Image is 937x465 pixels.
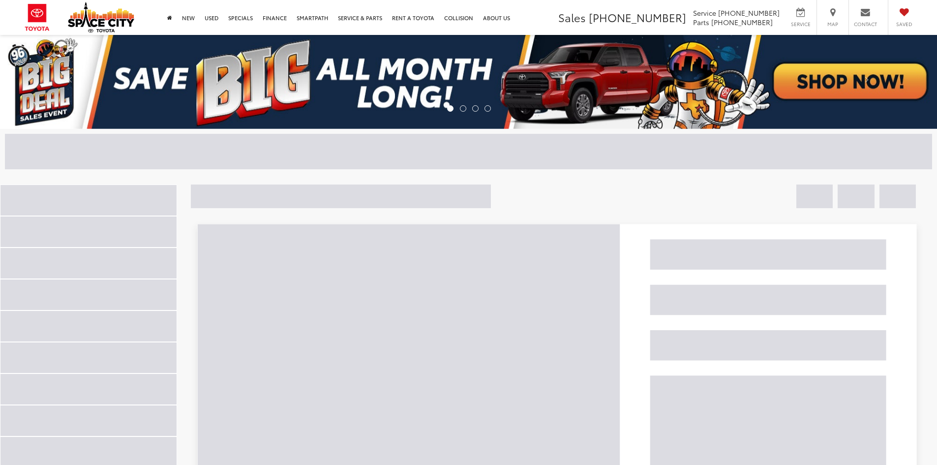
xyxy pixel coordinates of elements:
span: Map [822,21,844,28]
span: [PHONE_NUMBER] [718,8,780,18]
span: [PHONE_NUMBER] [711,17,773,27]
span: [PHONE_NUMBER] [589,9,686,25]
span: Parts [693,17,709,27]
span: Service [789,21,812,28]
span: Contact [854,21,877,28]
span: Saved [893,21,915,28]
img: Space City Toyota [68,2,134,32]
span: Service [693,8,716,18]
span: Sales [558,9,586,25]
